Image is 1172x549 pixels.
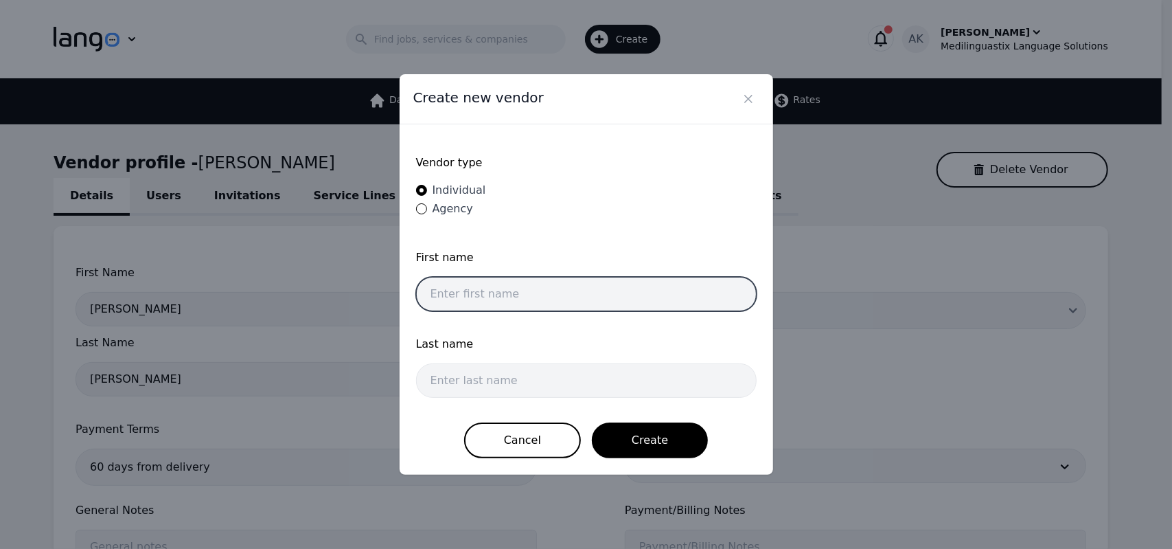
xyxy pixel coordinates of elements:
[416,363,757,398] input: Enter last name
[592,423,708,458] button: Create
[416,249,757,266] span: First name
[416,203,427,214] input: Agency
[464,423,581,458] button: Cancel
[433,183,486,197] span: Individual
[416,155,757,171] label: Vendor type
[737,88,759,110] button: Close
[416,185,427,196] input: Individual
[416,336,757,352] span: Last name
[413,88,544,107] span: Create new vendor
[416,277,757,311] input: Enter first name
[433,202,473,215] span: Agency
